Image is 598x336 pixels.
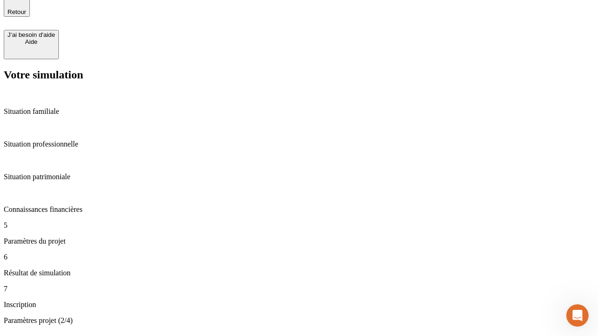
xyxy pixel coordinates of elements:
[4,285,594,293] p: 7
[4,301,594,309] p: Inscription
[4,253,594,261] p: 6
[4,205,594,214] p: Connaissances financières
[4,173,594,181] p: Situation patrimoniale
[4,69,594,81] h2: Votre simulation
[4,107,594,116] p: Situation familiale
[7,38,55,45] div: Aide
[566,304,589,327] iframe: Intercom live chat
[7,8,26,15] span: Retour
[4,221,594,230] p: 5
[4,30,59,59] button: J’ai besoin d'aideAide
[4,316,594,325] p: Paramètres projet (2/4)
[4,237,594,245] p: Paramètres du projet
[4,140,594,148] p: Situation professionnelle
[7,31,55,38] div: J’ai besoin d'aide
[4,269,594,277] p: Résultat de simulation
